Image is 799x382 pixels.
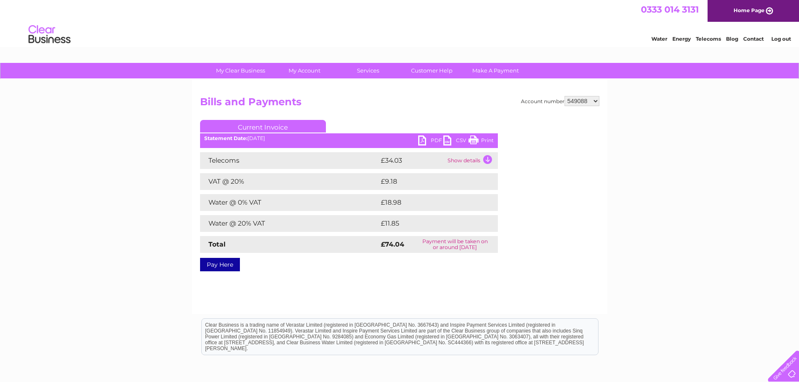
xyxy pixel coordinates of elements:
a: My Account [270,63,339,78]
div: Clear Business is a trading name of Verastar Limited (registered in [GEOGRAPHIC_DATA] No. 3667643... [202,5,598,41]
a: Blog [726,36,738,42]
td: Payment will be taken on or around [DATE] [412,236,497,253]
a: Water [651,36,667,42]
a: Print [468,135,494,148]
a: Customer Help [397,63,466,78]
a: Pay Here [200,258,240,271]
td: Telecoms [200,152,379,169]
a: Energy [672,36,691,42]
strong: Total [208,240,226,248]
div: Account number [521,96,599,106]
div: [DATE] [200,135,498,141]
a: Current Invoice [200,120,326,133]
td: £11.85 [379,215,479,232]
a: Contact [743,36,764,42]
a: Services [333,63,403,78]
a: Log out [771,36,791,42]
td: £18.98 [379,194,481,211]
b: Statement Date: [204,135,247,141]
td: Water @ 20% VAT [200,215,379,232]
td: Show details [445,152,498,169]
td: £9.18 [379,173,478,190]
a: Make A Payment [461,63,530,78]
a: My Clear Business [206,63,275,78]
td: Water @ 0% VAT [200,194,379,211]
h2: Bills and Payments [200,96,599,112]
a: PDF [418,135,443,148]
td: £34.03 [379,152,445,169]
a: CSV [443,135,468,148]
strong: £74.04 [381,240,404,248]
a: 0333 014 3131 [641,4,699,15]
td: VAT @ 20% [200,173,379,190]
img: logo.png [28,22,71,47]
a: Telecoms [696,36,721,42]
